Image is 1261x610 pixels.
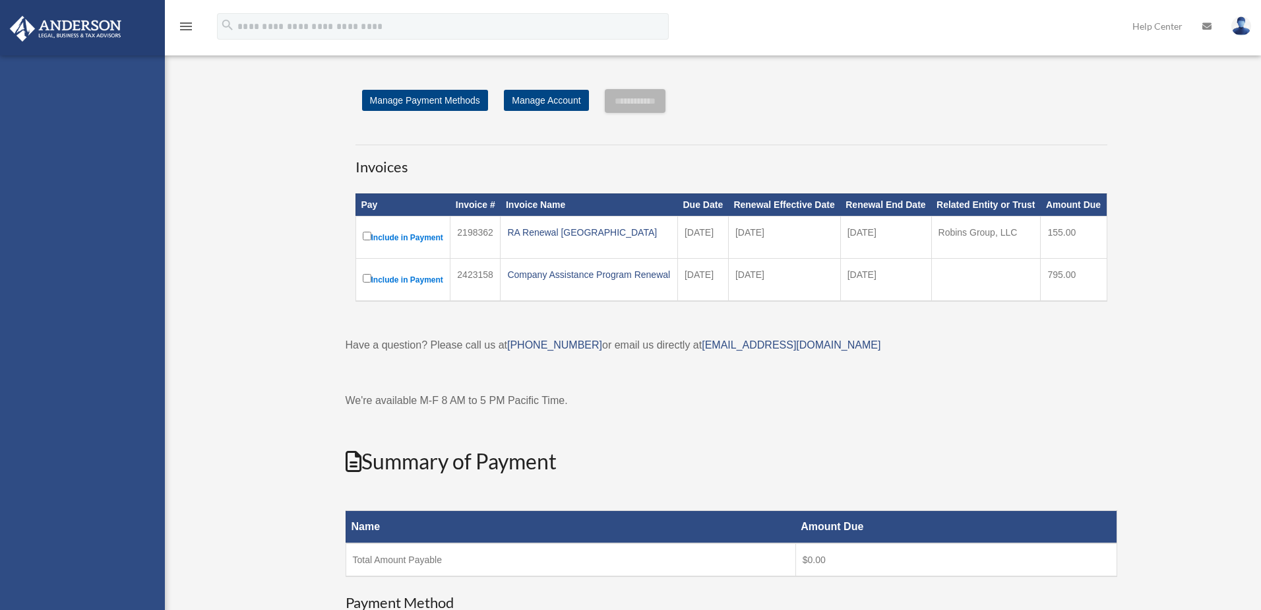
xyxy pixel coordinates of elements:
td: Total Amount Payable [346,543,795,576]
td: [DATE] [840,216,931,258]
td: 795.00 [1041,258,1107,301]
td: 2423158 [450,258,501,301]
p: We're available M-F 8 AM to 5 PM Pacific Time. [346,391,1117,410]
th: Amount Due [1041,193,1107,216]
a: menu [178,23,194,34]
i: search [220,18,235,32]
img: Anderson Advisors Platinum Portal [6,16,125,42]
td: $0.00 [795,543,1117,576]
label: Include in Payment [363,271,444,288]
td: 2198362 [450,216,501,258]
td: [DATE] [840,258,931,301]
input: Include in Payment [363,274,371,283]
h2: Summary of Payment [346,447,1117,477]
th: Renewal Effective Date [728,193,840,216]
td: [DATE] [677,216,728,258]
th: Invoice Name [501,193,678,216]
th: Pay [355,193,450,216]
i: menu [178,18,194,34]
td: [DATE] [677,258,728,301]
th: Renewal End Date [840,193,931,216]
p: Have a question? Please call us at or email us directly at [346,336,1117,355]
th: Due Date [677,193,728,216]
a: Manage Payment Methods [362,90,488,111]
td: Robins Group, LLC [931,216,1041,258]
img: User Pic [1231,17,1251,36]
td: 155.00 [1041,216,1107,258]
th: Related Entity or Trust [931,193,1041,216]
input: Include in Payment [363,232,371,240]
a: [PHONE_NUMBER] [507,339,602,351]
td: [DATE] [728,216,840,258]
h3: Invoices [355,145,1107,178]
a: [EMAIL_ADDRESS][DOMAIN_NAME] [702,339,880,351]
th: Name [346,511,795,544]
label: Include in Payment [363,229,444,246]
th: Amount Due [795,511,1117,544]
td: [DATE] [728,258,840,301]
a: Manage Account [504,90,588,111]
th: Invoice # [450,193,501,216]
div: Company Assistance Program Renewal [507,265,671,284]
div: RA Renewal [GEOGRAPHIC_DATA] [507,223,671,242]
